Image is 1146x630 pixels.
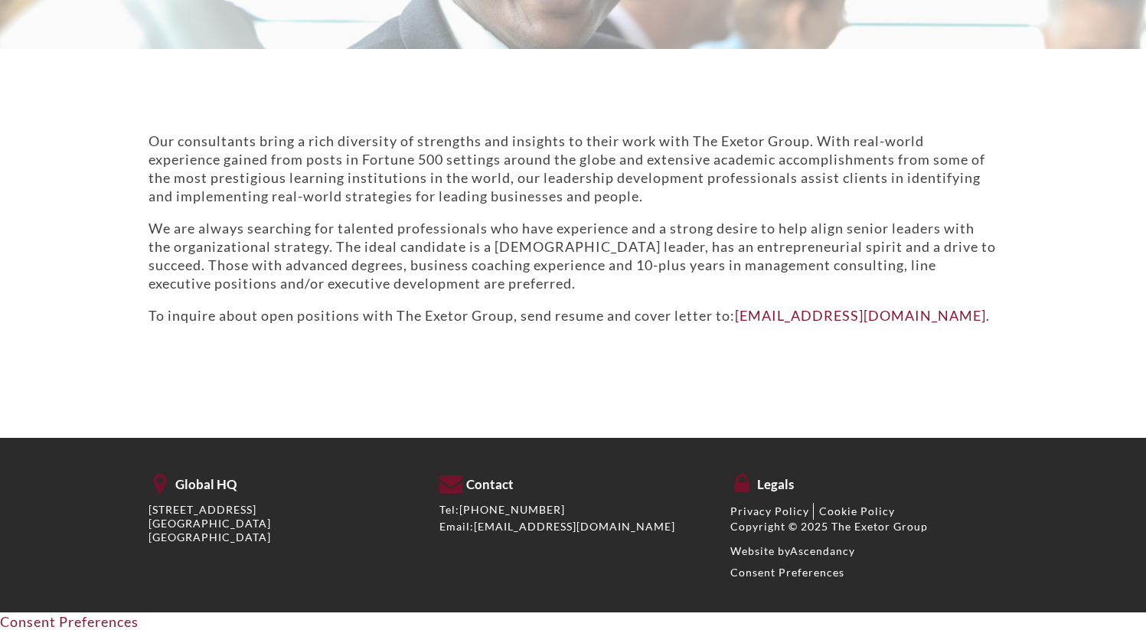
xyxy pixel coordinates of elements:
[790,544,855,557] a: Ascendancy
[149,503,416,545] p: [STREET_ADDRESS] [GEOGRAPHIC_DATA] [GEOGRAPHIC_DATA]
[149,132,998,205] p: Our consultants bring a rich diversity of strengths and insights to their work with The Exetor Gr...
[730,566,844,579] a: Consent Preferences
[439,520,707,534] div: Email:
[730,544,998,558] div: Website by
[735,307,986,324] a: [EMAIL_ADDRESS][DOMAIN_NAME]
[149,219,998,292] p: We are always searching for talented professionals who have experience and a strong desire to hel...
[439,470,707,492] h5: Contact
[459,503,565,516] a: [PHONE_NUMBER]
[149,306,998,325] p: To inquire about open positions with The Exetor Group, send resume and cover letter to: .
[439,503,707,517] div: Tel:
[149,470,416,492] h5: Global HQ
[730,504,809,517] a: Privacy Policy
[730,470,998,492] h5: Legals
[474,520,675,533] a: [EMAIL_ADDRESS][DOMAIN_NAME]
[819,504,895,517] a: Cookie Policy
[730,520,998,534] div: Copyright © 2025 The Exetor Group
